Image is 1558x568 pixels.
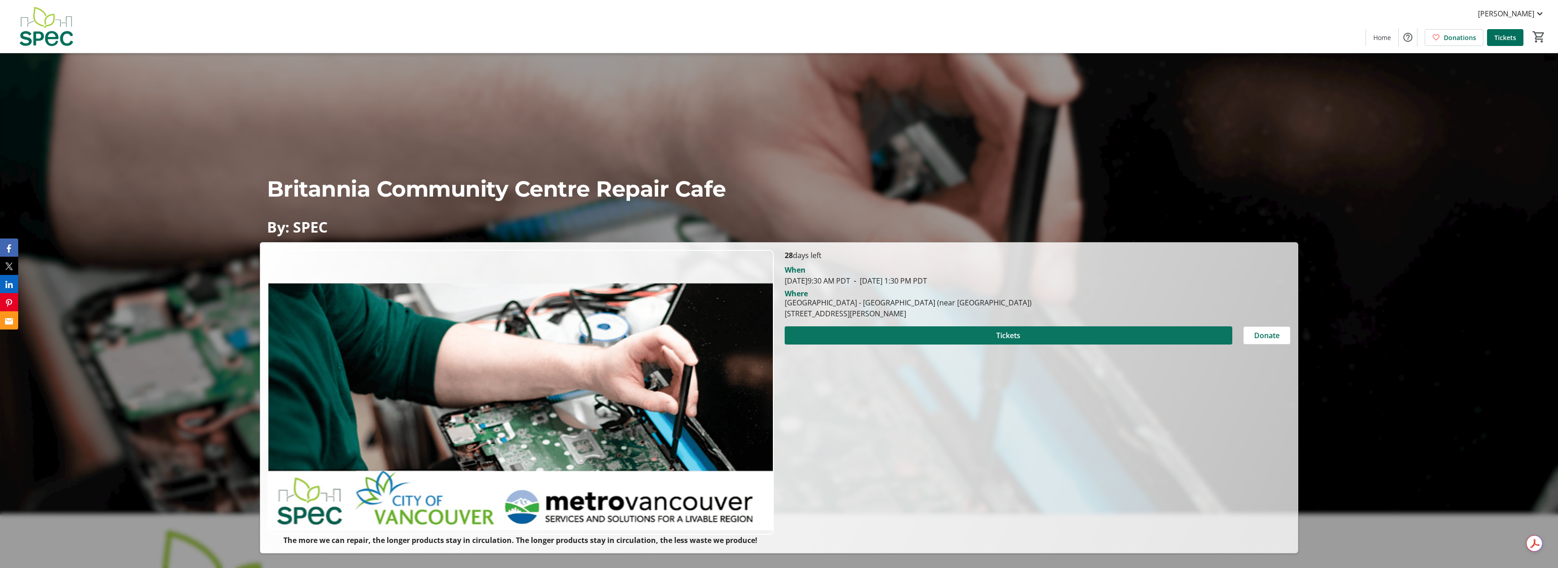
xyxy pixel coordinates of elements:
[785,250,1291,261] p: days left
[785,264,806,275] div: When
[267,219,1291,235] p: By: SPEC
[1478,8,1534,19] span: [PERSON_NAME]
[850,276,927,286] span: [DATE] 1:30 PM PDT
[1366,29,1398,46] a: Home
[785,308,1032,319] div: [STREET_ADDRESS][PERSON_NAME]
[785,297,1032,308] div: [GEOGRAPHIC_DATA] - [GEOGRAPHIC_DATA] (near [GEOGRAPHIC_DATA])
[1471,6,1553,21] button: [PERSON_NAME]
[1531,29,1547,45] button: Cart
[996,330,1020,341] span: Tickets
[267,176,726,202] sup: Britannia Community Centre Repair Cafe
[1243,326,1291,345] button: Donate
[850,276,860,286] span: -
[267,250,774,535] img: Campaign CTA Media Photo
[1487,29,1523,46] a: Tickets
[785,250,793,260] span: 28
[1425,29,1483,46] a: Donations
[785,326,1233,345] button: Tickets
[5,4,86,49] img: SPEC's Logo
[1494,33,1516,42] span: Tickets
[1373,33,1391,42] span: Home
[1254,330,1280,341] span: Donate
[785,276,850,286] span: [DATE] 9:30 AM PDT
[1399,28,1417,46] button: Help
[785,290,808,297] div: Where
[283,535,757,545] strong: The more we can repair, the longer products stay in circulation. The longer products stay in circ...
[1444,33,1476,42] span: Donations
